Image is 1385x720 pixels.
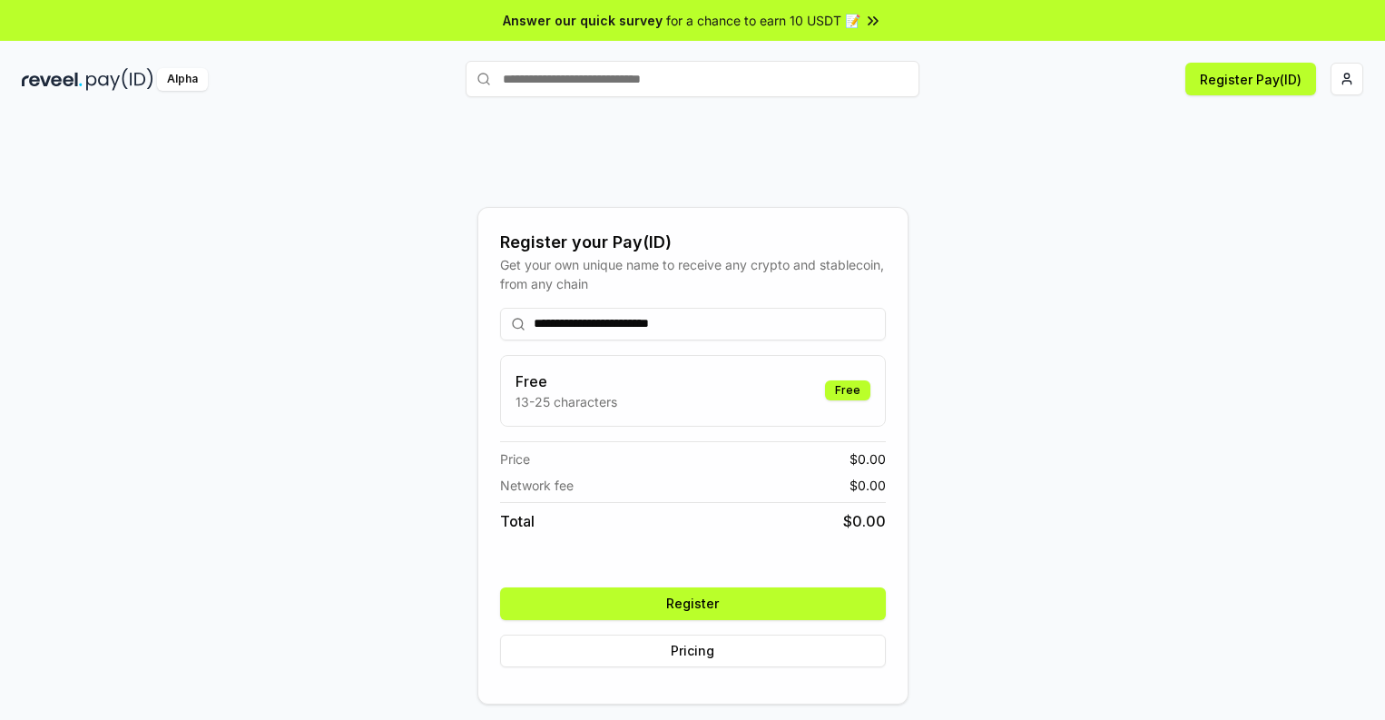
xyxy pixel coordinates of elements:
[500,476,574,495] span: Network fee
[500,449,530,468] span: Price
[516,392,617,411] p: 13-25 characters
[850,449,886,468] span: $ 0.00
[500,230,886,255] div: Register your Pay(ID)
[500,635,886,667] button: Pricing
[516,370,617,392] h3: Free
[500,587,886,620] button: Register
[500,510,535,532] span: Total
[666,11,860,30] span: for a chance to earn 10 USDT 📝
[500,255,886,293] div: Get your own unique name to receive any crypto and stablecoin, from any chain
[22,68,83,91] img: reveel_dark
[157,68,208,91] div: Alpha
[503,11,663,30] span: Answer our quick survey
[843,510,886,532] span: $ 0.00
[850,476,886,495] span: $ 0.00
[86,68,153,91] img: pay_id
[1185,63,1316,95] button: Register Pay(ID)
[825,380,870,400] div: Free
